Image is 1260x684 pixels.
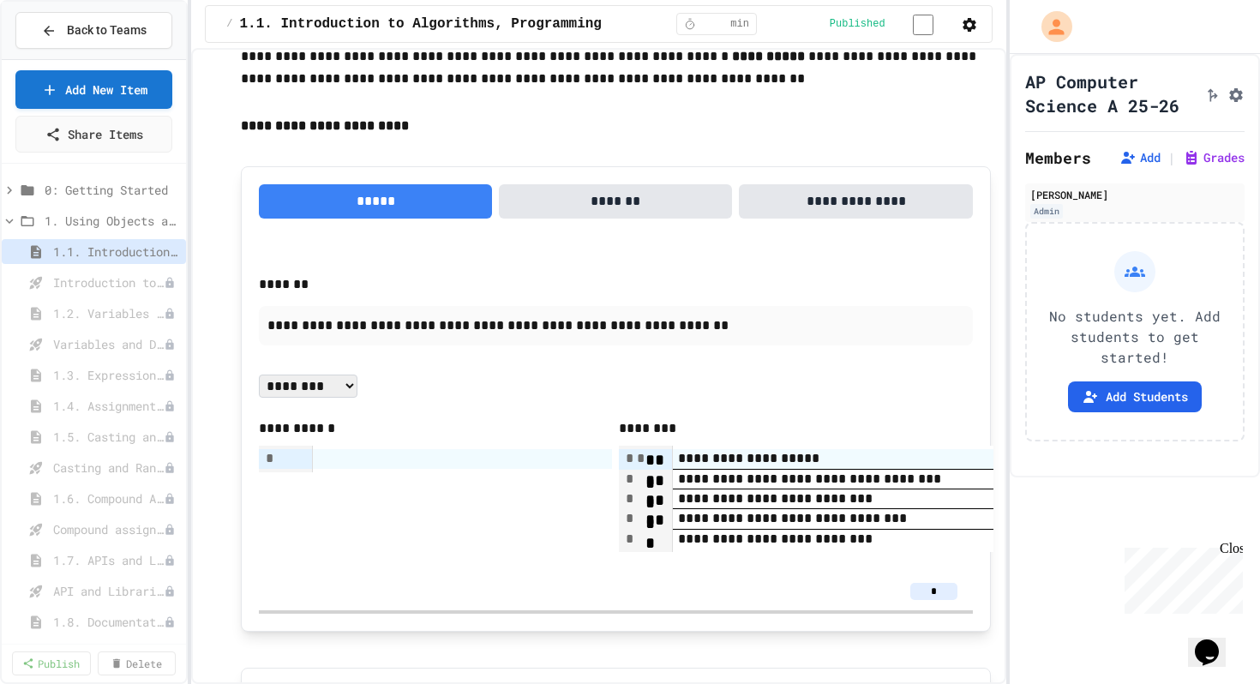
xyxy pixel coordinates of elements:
[53,551,164,569] span: 1.7. APIs and Libraries
[164,431,176,443] div: Unpublished
[1068,381,1202,412] button: Add Students
[164,493,176,505] div: Unpublished
[15,70,172,109] a: Add New Item
[164,524,176,536] div: Unpublished
[226,17,232,31] span: /
[45,212,179,230] span: 1. Using Objects and Methods
[1167,147,1176,168] span: |
[164,339,176,351] div: Unpublished
[53,582,164,600] span: API and Libraries - Topic 1.7
[892,15,954,35] input: publish toggle
[730,17,749,31] span: min
[7,7,118,109] div: Chat with us now!Close
[53,273,164,291] span: Introduction to Algorithms, Programming, and Compilers
[830,17,885,31] span: Published
[164,462,176,474] div: Unpublished
[53,366,164,384] span: 1.3. Expressions and Output [New]
[53,459,164,477] span: Casting and Ranges of variables - Quiz
[830,13,954,34] div: Content is published and visible to students
[1118,541,1243,614] iframe: chat widget
[164,369,176,381] div: Unpublished
[1023,7,1077,46] div: My Account
[53,304,164,322] span: 1.2. Variables and Data Types
[45,181,179,199] span: 0: Getting Started
[1041,306,1229,368] p: No students yet. Add students to get started!
[53,243,179,261] span: 1.1. Introduction to Algorithms, Programming, and Compilers
[1030,187,1239,202] div: [PERSON_NAME]
[53,335,164,353] span: Variables and Data Types - Quiz
[240,14,726,34] span: 1.1. Introduction to Algorithms, Programming, and Compilers
[53,397,164,415] span: 1.4. Assignment and Input
[164,616,176,628] div: Unpublished
[53,613,164,631] span: 1.8. Documentation with Comments and Preconditions
[53,489,164,507] span: 1.6. Compound Assignment Operators
[1203,83,1221,104] button: Click to see fork details
[15,116,172,153] a: Share Items
[164,585,176,597] div: Unpublished
[98,651,177,675] a: Delete
[1188,615,1243,667] iframe: chat widget
[1227,83,1245,104] button: Assignment Settings
[1030,204,1063,219] div: Admin
[67,21,147,39] span: Back to Teams
[164,308,176,320] div: Unpublished
[15,12,172,49] button: Back to Teams
[12,651,91,675] a: Publish
[53,520,164,538] span: Compound assignment operators - Quiz
[1025,69,1197,117] h1: AP Computer Science A 25-26
[1183,149,1245,166] button: Grades
[164,555,176,567] div: Unpublished
[164,277,176,289] div: Unpublished
[53,428,164,446] span: 1.5. Casting and Ranges of Values
[1025,146,1091,170] h2: Members
[164,400,176,412] div: Unpublished
[1119,149,1161,166] button: Add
